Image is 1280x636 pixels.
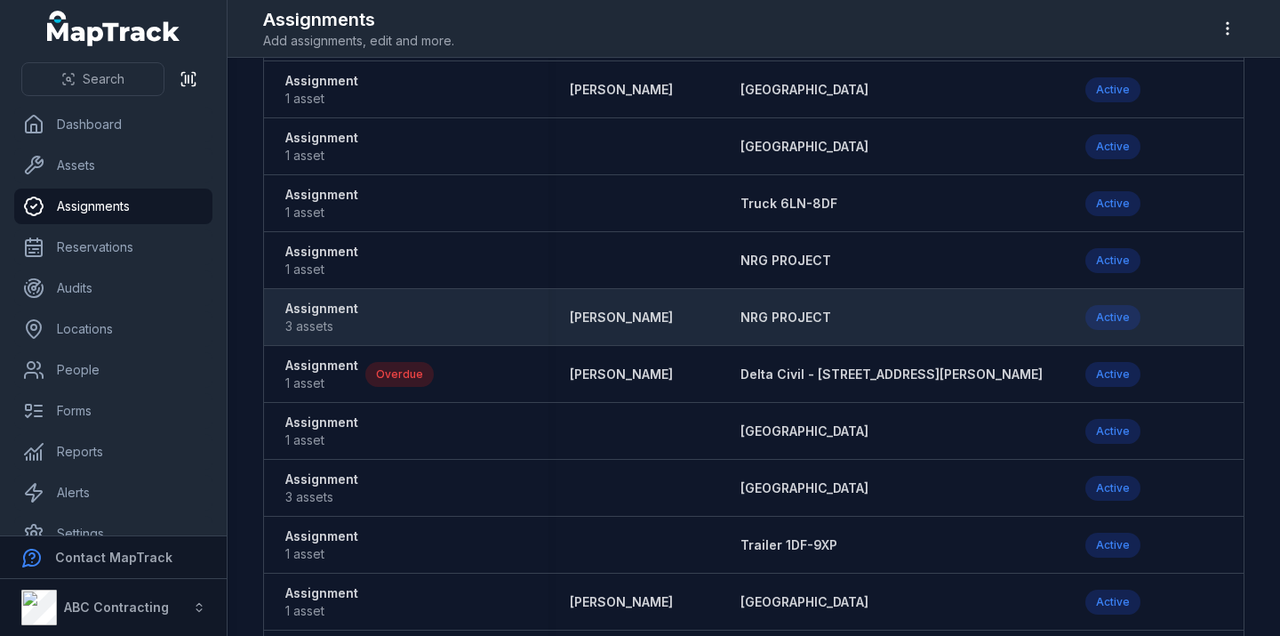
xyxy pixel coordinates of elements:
[285,357,358,374] strong: Assignment
[285,318,358,335] span: 3 assets
[740,593,868,611] a: [GEOGRAPHIC_DATA]
[740,139,868,154] span: [GEOGRAPHIC_DATA]
[21,62,164,96] button: Search
[1085,476,1140,501] div: Active
[285,243,358,278] a: Assignment1 asset
[285,300,358,318] strong: Assignment
[1085,362,1140,387] div: Active
[83,70,124,88] span: Search
[285,471,358,488] strong: Assignment
[285,147,358,165] span: 1 asset
[263,32,454,50] span: Add assignments, edit and more.
[1085,305,1140,330] div: Active
[740,480,868,495] span: [GEOGRAPHIC_DATA]
[285,414,358,449] a: Assignment1 asset
[285,527,358,545] strong: Assignment
[14,393,212,429] a: Forms
[740,423,868,440] a: [GEOGRAPHIC_DATA]
[740,309,831,326] a: NRG PROJECT
[285,204,358,221] span: 1 asset
[285,300,358,335] a: Assignment3 assets
[1085,77,1140,102] div: Active
[285,90,358,108] span: 1 asset
[14,148,212,183] a: Assets
[285,471,358,506] a: Assignment3 assets
[285,357,358,392] a: Assignment1 asset
[285,72,358,108] a: Assignment1 asset
[740,81,868,99] a: [GEOGRAPHIC_DATA]
[740,366,1043,383] a: Delta Civil - [STREET_ADDRESS][PERSON_NAME]
[14,270,212,306] a: Audits
[14,352,212,388] a: People
[14,107,212,142] a: Dashboard
[740,537,837,552] span: Trailer 1DF-9XP
[740,310,831,325] span: NRG PROJECT
[285,527,358,563] a: Assignment1 asset
[740,252,831,270] a: NRG PROJECT
[285,602,358,620] span: 1 asset
[285,186,358,204] strong: Assignment
[1085,248,1140,273] div: Active
[740,82,868,97] span: [GEOGRAPHIC_DATA]
[55,550,172,565] strong: Contact MapTrack
[285,488,358,506] span: 3 assets
[285,72,358,90] strong: Assignment
[285,431,358,449] span: 1 asset
[1085,134,1140,159] div: Active
[740,479,868,497] a: [GEOGRAPHIC_DATA]
[285,186,358,221] a: Assignment1 asset
[740,196,837,211] span: Truck 6LN-8DF
[64,600,169,615] strong: ABC Contracting
[1085,533,1140,558] div: Active
[1085,419,1140,444] div: Active
[14,475,212,511] a: Alerts
[14,189,212,224] a: Assignments
[1085,590,1140,615] div: Active
[14,516,212,551] a: Settings
[570,309,673,326] a: [PERSON_NAME]
[365,362,434,387] div: Overdue
[47,11,180,46] a: MapTrack
[285,243,358,261] strong: Assignment
[570,593,673,611] a: [PERSON_NAME]
[285,584,358,602] strong: Assignment
[740,536,837,554] a: Trailer 1DF-9XP
[285,261,358,278] span: 1 asset
[14,311,212,347] a: Locations
[740,366,1043,382] span: Delta Civil - [STREET_ADDRESS][PERSON_NAME]
[740,138,868,156] a: [GEOGRAPHIC_DATA]
[14,434,212,470] a: Reports
[285,414,358,431] strong: Assignment
[740,423,868,439] span: [GEOGRAPHIC_DATA]
[570,81,673,99] a: [PERSON_NAME]
[14,229,212,265] a: Reservations
[285,584,358,620] a: Assignment1 asset
[285,374,358,392] span: 1 asset
[285,129,358,165] a: Assignment1 asset
[570,366,673,383] a: [PERSON_NAME]
[263,7,454,32] h2: Assignments
[285,545,358,563] span: 1 asset
[740,594,868,609] span: [GEOGRAPHIC_DATA]
[740,195,837,213] a: Truck 6LN-8DF
[740,253,831,268] span: NRG PROJECT
[285,129,358,147] strong: Assignment
[1085,191,1140,216] div: Active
